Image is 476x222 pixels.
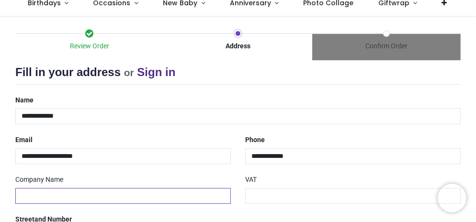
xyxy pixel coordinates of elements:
div: Confirm Order [312,42,461,51]
label: Email [15,132,33,148]
span: Fill in your address [15,66,121,78]
a: Sign in [137,66,175,78]
label: Name [15,92,34,109]
iframe: Brevo live chat [438,184,466,212]
label: VAT [245,172,257,188]
label: Company Name [15,172,63,188]
label: Phone [245,132,265,148]
div: Address [164,42,312,51]
div: Review Order [15,42,164,51]
small: or [124,67,134,78]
